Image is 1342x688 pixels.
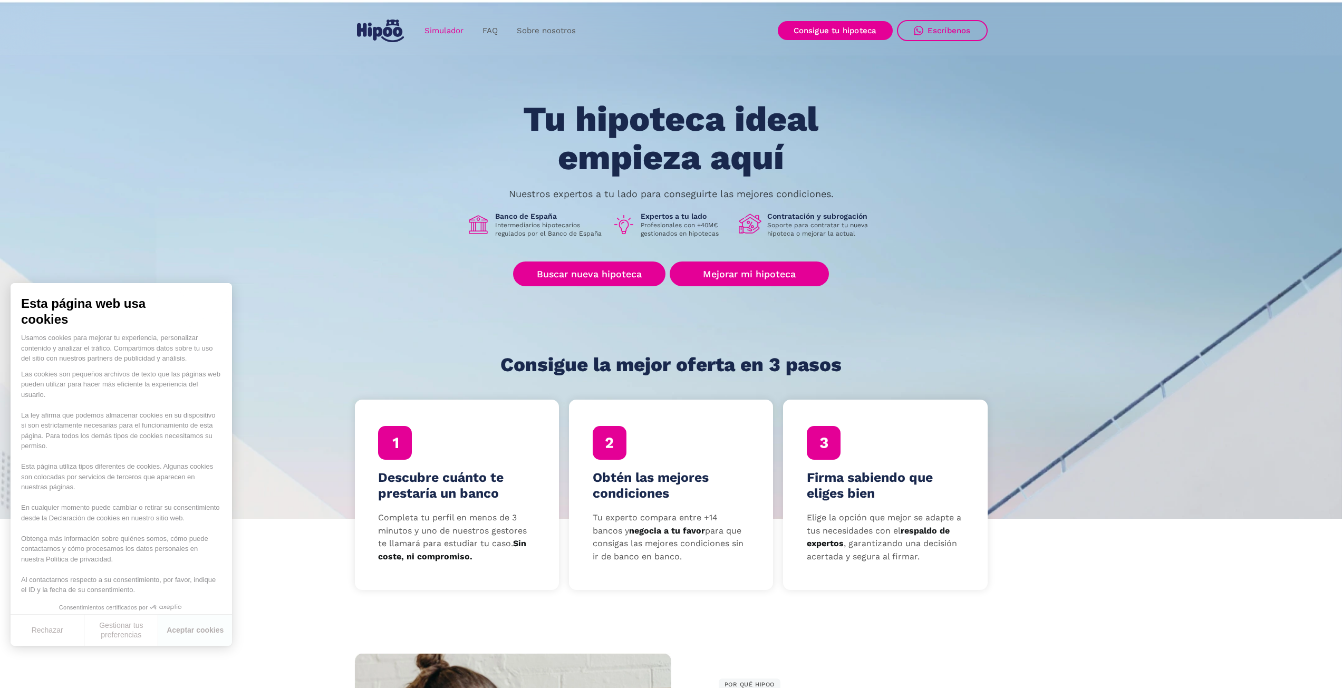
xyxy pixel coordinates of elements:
[670,261,828,286] a: Mejorar mi hipoteca
[513,261,665,286] a: Buscar nueva hipoteca
[641,221,730,238] p: Profesionales con +40M€ gestionados en hipotecas
[495,221,604,238] p: Intermediarios hipotecarios regulados por el Banco de España
[807,470,964,501] h4: Firma sabiendo que eliges bien
[378,538,526,561] strong: Sin coste, ni compromiso.
[509,190,834,198] p: Nuestros expertos a tu lado para conseguirte las mejores condiciones.
[378,470,535,501] h4: Descubre cuánto te prestaría un banco
[473,21,507,41] a: FAQ
[471,100,871,177] h1: Tu hipoteca ideal empieza aquí
[767,211,876,221] h1: Contratación y subrogación
[897,20,988,41] a: Escríbenos
[355,15,407,46] a: home
[593,470,750,501] h4: Obtén las mejores condiciones
[415,21,473,41] a: Simulador
[778,21,893,40] a: Consigue tu hipoteca
[500,354,842,375] h1: Consigue la mejor oferta en 3 pasos
[495,211,604,221] h1: Banco de España
[593,511,750,564] p: Tu experto compara entre +14 bancos y para que consigas las mejores condiciones sin ir de banco e...
[767,221,876,238] p: Soporte para contratar tu nueva hipoteca o mejorar la actual
[928,26,971,35] div: Escríbenos
[641,211,730,221] h1: Expertos a tu lado
[507,21,585,41] a: Sobre nosotros
[807,511,964,564] p: Elige la opción que mejor se adapte a tus necesidades con el , garantizando una decisión acertada...
[629,526,705,536] strong: negocia a tu favor
[378,511,535,564] p: Completa tu perfil en menos de 3 minutos y uno de nuestros gestores te llamará para estudiar tu c...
